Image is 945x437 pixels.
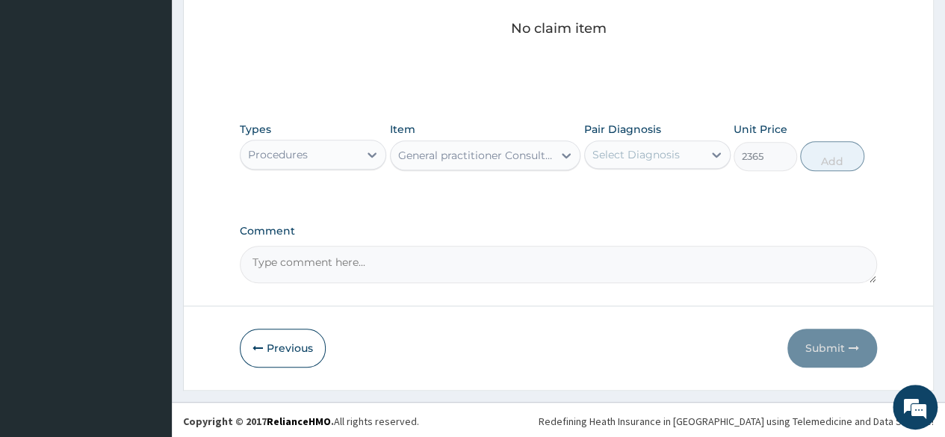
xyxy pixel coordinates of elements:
[183,415,334,428] strong: Copyright © 2017 .
[800,141,864,171] button: Add
[787,329,877,368] button: Submit
[245,7,281,43] div: Minimize live chat window
[248,147,308,162] div: Procedures
[539,414,934,429] div: Redefining Heath Insurance in [GEOGRAPHIC_DATA] using Telemedicine and Data Science!
[390,122,415,137] label: Item
[398,148,555,163] div: General practitioner Consultation follow up
[7,284,285,336] textarea: Type your message and hit 'Enter'
[240,123,271,136] label: Types
[28,75,61,112] img: d_794563401_company_1708531726252_794563401
[510,21,606,36] p: No claim item
[267,415,331,428] a: RelianceHMO
[592,147,680,162] div: Select Diagnosis
[584,122,661,137] label: Pair Diagnosis
[240,225,877,238] label: Comment
[78,84,251,103] div: Chat with us now
[734,122,787,137] label: Unit Price
[240,329,326,368] button: Previous
[87,126,206,277] span: We're online!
